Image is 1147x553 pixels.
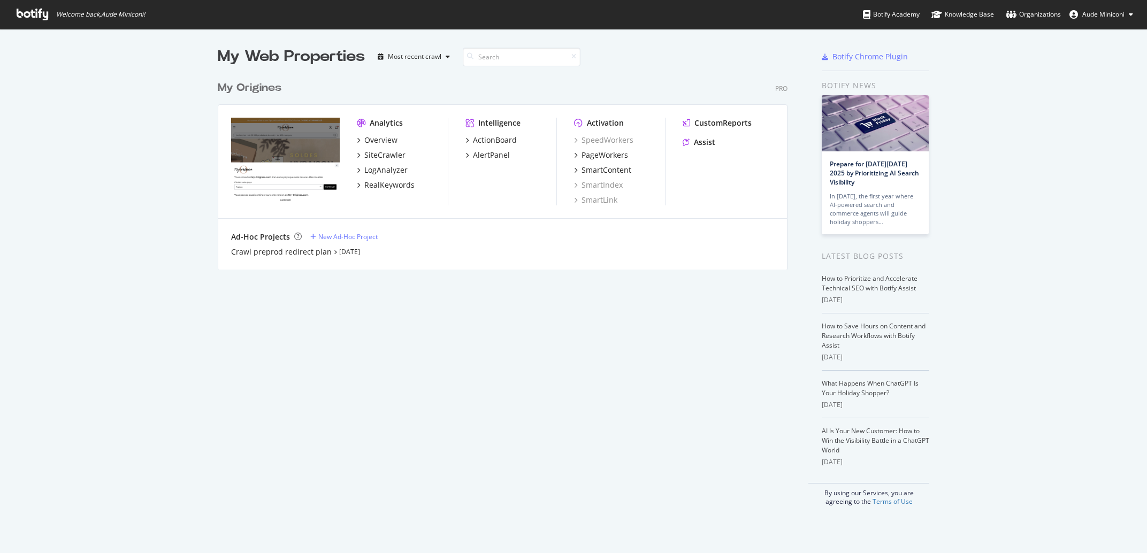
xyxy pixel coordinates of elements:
a: [DATE] [339,247,360,256]
div: AlertPanel [473,150,510,160]
div: LogAnalyzer [364,165,408,175]
div: Botify news [822,80,929,91]
a: SmartLink [574,195,617,205]
a: RealKeywords [357,180,415,190]
div: Ad-Hoc Projects [231,232,290,242]
div: grid [218,67,796,270]
div: Latest Blog Posts [822,250,929,262]
a: SmartContent [574,165,631,175]
a: AlertPanel [465,150,510,160]
div: Knowledge Base [931,9,994,20]
a: SmartIndex [574,180,623,190]
a: Botify Chrome Plugin [822,51,908,62]
div: Pro [775,84,787,93]
a: SiteCrawler [357,150,406,160]
img: Prepare for Black Friday 2025 by Prioritizing AI Search Visibility [822,95,929,151]
span: Aude Miniconi [1082,10,1125,19]
a: How to Prioritize and Accelerate Technical SEO with Botify Assist [822,274,917,293]
a: New Ad-Hoc Project [310,232,378,241]
div: Botify Chrome Plugin [832,51,908,62]
img: my-origines.com [231,118,340,204]
input: Search [463,48,580,66]
button: Aude Miniconi [1061,6,1142,23]
div: My Web Properties [218,46,365,67]
div: Organizations [1006,9,1061,20]
div: My Origines [218,80,281,96]
a: Crawl preprod redirect plan [231,247,332,257]
div: [DATE] [822,457,929,467]
a: Prepare for [DATE][DATE] 2025 by Prioritizing AI Search Visibility [830,159,919,187]
div: Analytics [370,118,403,128]
a: Assist [683,137,715,148]
a: PageWorkers [574,150,628,160]
div: ActionBoard [473,135,517,145]
div: Intelligence [478,118,521,128]
div: PageWorkers [582,150,628,160]
div: CustomReports [694,118,752,128]
a: My Origines [218,80,286,96]
div: [DATE] [822,295,929,305]
div: Most recent crawl [388,53,441,60]
div: [DATE] [822,352,929,362]
div: Botify Academy [863,9,920,20]
div: In [DATE], the first year where AI-powered search and commerce agents will guide holiday shoppers… [830,192,921,226]
div: SmartContent [582,165,631,175]
div: SiteCrawler [364,150,406,160]
a: Terms of Use [873,497,913,506]
a: CustomReports [683,118,752,128]
div: Overview [364,135,397,145]
a: LogAnalyzer [357,165,408,175]
span: Welcome back, Aude Miniconi ! [56,10,145,19]
a: What Happens When ChatGPT Is Your Holiday Shopper? [822,379,919,397]
div: New Ad-Hoc Project [318,232,378,241]
div: Assist [694,137,715,148]
a: SpeedWorkers [574,135,633,145]
div: By using our Services, you are agreeing to the [808,483,929,506]
div: Activation [587,118,624,128]
a: Overview [357,135,397,145]
button: Most recent crawl [373,48,454,65]
a: AI Is Your New Customer: How to Win the Visibility Battle in a ChatGPT World [822,426,929,455]
div: [DATE] [822,400,929,410]
a: ActionBoard [465,135,517,145]
div: RealKeywords [364,180,415,190]
a: How to Save Hours on Content and Research Workflows with Botify Assist [822,321,926,350]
